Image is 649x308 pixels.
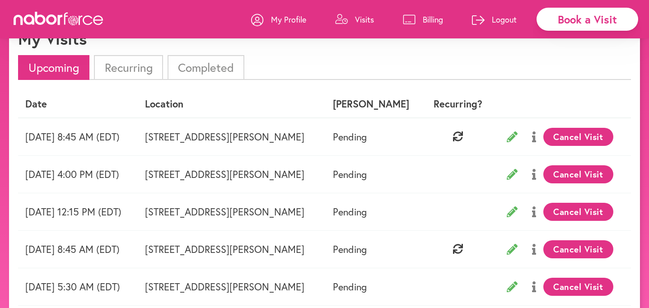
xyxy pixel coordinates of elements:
[18,230,138,268] td: [DATE] 8:45 AM (EDT)
[537,8,638,31] div: Book a Visit
[403,6,443,33] a: Billing
[138,268,326,305] td: [STREET_ADDRESS][PERSON_NAME]
[94,55,163,80] li: Recurring
[18,268,138,305] td: [DATE] 5:30 AM (EDT)
[355,14,374,25] p: Visits
[138,193,326,230] td: [STREET_ADDRESS][PERSON_NAME]
[271,14,306,25] p: My Profile
[18,193,138,230] td: [DATE] 12:15 PM (EDT)
[18,155,138,193] td: [DATE] 4:00 PM (EDT)
[326,193,424,230] td: Pending
[18,55,89,80] li: Upcoming
[472,6,517,33] a: Logout
[168,55,244,80] li: Completed
[138,230,326,268] td: [STREET_ADDRESS][PERSON_NAME]
[424,91,492,117] th: Recurring?
[423,14,443,25] p: Billing
[138,118,326,156] td: [STREET_ADDRESS][PERSON_NAME]
[326,230,424,268] td: Pending
[326,155,424,193] td: Pending
[543,240,613,258] button: Cancel Visit
[543,203,613,221] button: Cancel Visit
[543,128,613,146] button: Cancel Visit
[543,278,613,296] button: Cancel Visit
[18,118,138,156] td: [DATE] 8:45 AM (EDT)
[138,91,326,117] th: Location
[326,91,424,117] th: [PERSON_NAME]
[335,6,374,33] a: Visits
[326,268,424,305] td: Pending
[543,165,613,183] button: Cancel Visit
[326,118,424,156] td: Pending
[18,91,138,117] th: Date
[251,6,306,33] a: My Profile
[492,14,517,25] p: Logout
[138,155,326,193] td: [STREET_ADDRESS][PERSON_NAME]
[18,29,87,48] h1: My Visits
